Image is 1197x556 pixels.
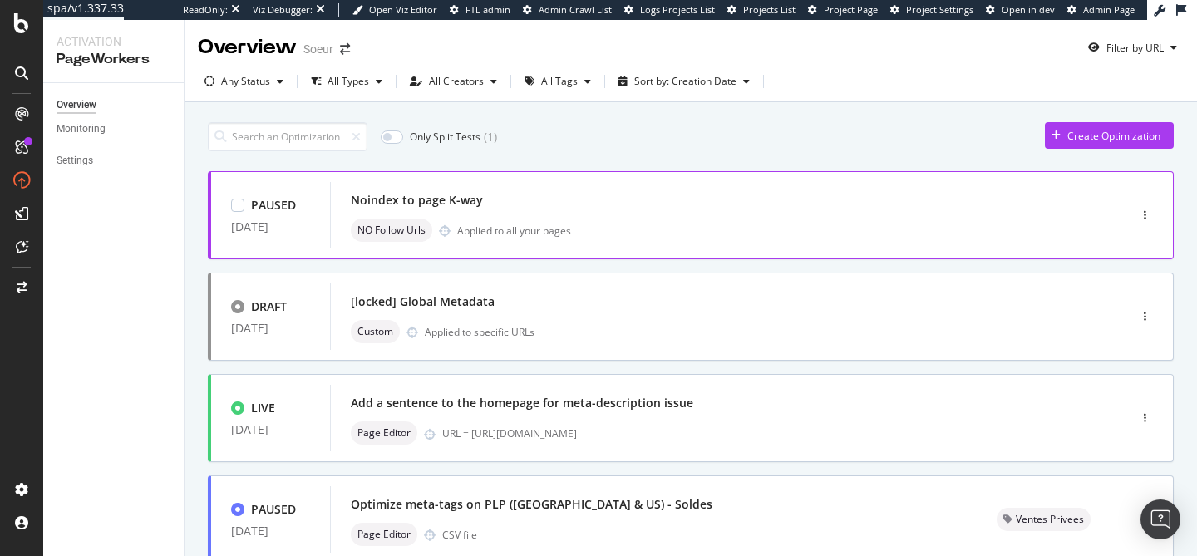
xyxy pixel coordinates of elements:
[403,68,504,95] button: All Creators
[57,121,172,138] a: Monitoring
[251,501,296,518] div: PAUSED
[997,508,1091,531] div: neutral label
[303,41,333,57] div: Soeur
[198,33,297,62] div: Overview
[351,523,417,546] div: neutral label
[351,496,712,513] div: Optimize meta-tags on PLP ([GEOGRAPHIC_DATA] & US) - Soldes
[231,220,310,234] div: [DATE]
[221,76,270,86] div: Any Status
[304,68,389,95] button: All Types
[351,192,483,209] div: Noindex to page K-way
[465,3,510,16] span: FTL admin
[824,3,878,16] span: Project Page
[198,68,290,95] button: Any Status
[357,428,411,438] span: Page Editor
[484,129,497,145] div: ( 1 )
[352,3,437,17] a: Open Viz Editor
[1083,3,1135,16] span: Admin Page
[457,224,571,238] div: Applied to all your pages
[57,33,170,50] div: Activation
[425,325,534,339] div: Applied to specific URLs
[906,3,973,16] span: Project Settings
[612,68,756,95] button: Sort by: Creation Date
[231,322,310,335] div: [DATE]
[57,152,93,170] div: Settings
[743,3,796,16] span: Projects List
[523,3,612,17] a: Admin Crawl List
[986,3,1055,17] a: Open in dev
[442,528,477,542] div: CSV file
[1140,499,1180,539] div: Open Intercom Messenger
[231,524,310,538] div: [DATE]
[624,3,715,17] a: Logs Projects List
[541,76,578,86] div: All Tags
[727,3,796,17] a: Projects List
[518,68,598,95] button: All Tags
[57,121,106,138] div: Monitoring
[450,3,510,17] a: FTL admin
[369,3,437,16] span: Open Viz Editor
[1016,514,1084,524] span: Ventes Privees
[57,152,172,170] a: Settings
[251,400,275,416] div: LIVE
[634,76,736,86] div: Sort by: Creation Date
[183,3,228,17] div: ReadOnly:
[1067,3,1135,17] a: Admin Page
[328,76,369,86] div: All Types
[640,3,715,16] span: Logs Projects List
[890,3,973,17] a: Project Settings
[1081,34,1184,61] button: Filter by URL
[208,122,367,151] input: Search an Optimization
[410,130,480,144] div: Only Split Tests
[808,3,878,17] a: Project Page
[340,43,350,55] div: arrow-right-arrow-left
[351,320,400,343] div: neutral label
[57,96,172,114] a: Overview
[351,395,693,411] div: Add a sentence to the homepage for meta-description issue
[539,3,612,16] span: Admin Crawl List
[1045,122,1174,149] button: Create Optimization
[357,327,393,337] span: Custom
[357,225,426,235] span: NO Follow Urls
[57,96,96,114] div: Overview
[251,197,296,214] div: PAUSED
[57,50,170,69] div: PageWorkers
[351,421,417,445] div: neutral label
[429,76,484,86] div: All Creators
[1067,129,1160,143] div: Create Optimization
[357,529,411,539] span: Page Editor
[351,293,495,310] div: [locked] Global Metadata
[442,426,1057,440] div: URL = [URL][DOMAIN_NAME]
[351,219,432,242] div: neutral label
[1002,3,1055,16] span: Open in dev
[1106,41,1164,55] div: Filter by URL
[253,3,313,17] div: Viz Debugger:
[231,423,310,436] div: [DATE]
[251,298,287,315] div: DRAFT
